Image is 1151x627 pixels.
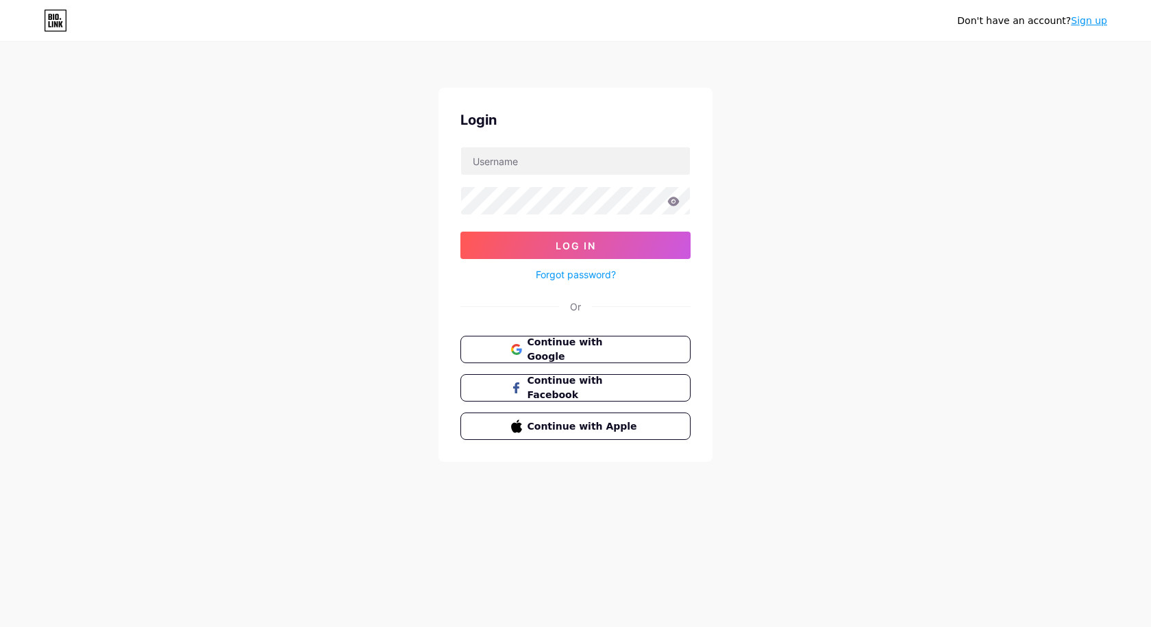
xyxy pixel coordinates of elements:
[461,147,690,175] input: Username
[528,335,641,364] span: Continue with Google
[460,232,691,259] button: Log In
[460,413,691,440] button: Continue with Apple
[460,336,691,363] button: Continue with Google
[957,14,1107,28] div: Don't have an account?
[1071,15,1107,26] a: Sign up
[528,373,641,402] span: Continue with Facebook
[460,374,691,402] button: Continue with Facebook
[528,419,641,434] span: Continue with Apple
[536,267,616,282] a: Forgot password?
[570,299,581,314] div: Or
[460,110,691,130] div: Login
[556,240,596,251] span: Log In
